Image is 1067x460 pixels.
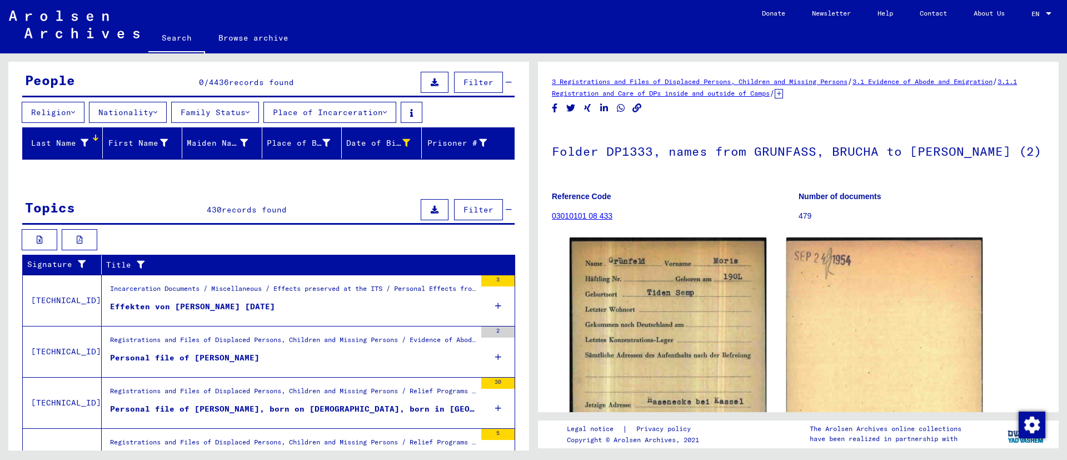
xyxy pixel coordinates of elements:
img: Change consent [1019,412,1045,438]
b: Reference Code [552,192,611,201]
span: 4436 [209,77,229,87]
button: Share on Facebook [549,101,561,115]
p: have been realized in partnership with [810,434,961,444]
a: 3.1 Evidence of Abode and Emigration [852,77,993,86]
div: 3 [481,275,515,286]
button: Share on WhatsApp [615,101,627,115]
div: Date of Birth [346,137,410,149]
div: Title [106,256,504,274]
button: Nationality [89,102,167,123]
div: Maiden Name [187,134,262,152]
td: [TECHNICAL_ID] [23,377,102,428]
mat-header-cell: Prisoner # [422,127,515,159]
td: [TECHNICAL_ID] [23,275,102,326]
div: Incarceration Documents / Miscellaneous / Effects preserved at the ITS / Personal Effects from th... [110,284,476,299]
div: Registrations and Files of Displaced Persons, Children and Missing Persons / Evidence of Abode an... [110,335,476,350]
button: Place of Incarceration [263,102,396,123]
a: Browse archive [205,24,302,51]
div: Effekten von [PERSON_NAME] [DATE] [110,301,275,313]
div: 2 [481,327,515,338]
div: First Name [107,134,182,152]
button: Share on Xing [582,101,594,115]
div: Signature [27,259,93,270]
span: Filter [463,77,493,87]
button: Copy link [631,101,643,115]
div: 5 [481,429,515,440]
img: yv_logo.png [1005,420,1047,448]
div: People [25,70,75,90]
span: 430 [207,205,222,215]
div: First Name [107,137,168,149]
div: Last Name [27,137,88,149]
button: Filter [454,199,503,220]
div: Prisoner # [426,137,487,149]
div: Personal file of [PERSON_NAME] [110,352,260,364]
span: 0 [199,77,204,87]
span: EN [1031,10,1044,18]
button: Share on Twitter [565,101,577,115]
span: / [993,76,998,86]
mat-header-cell: First Name [103,127,183,159]
td: [TECHNICAL_ID] [23,326,102,377]
div: Personal file of [PERSON_NAME], born on [DEMOGRAPHIC_DATA], born in [GEOGRAPHIC_DATA] and of furt... [110,403,476,415]
div: Maiden Name [187,137,248,149]
div: Registrations and Files of Displaced Persons, Children and Missing Persons / Relief Programs of V... [110,386,476,402]
div: Prisoner # [426,134,501,152]
span: / [204,77,209,87]
div: Title [106,259,493,271]
p: Copyright © Arolsen Archives, 2021 [567,435,704,445]
mat-header-cell: Date of Birth [342,127,422,159]
span: records found [222,205,287,215]
span: records found [229,77,294,87]
div: Date of Birth [346,134,424,152]
div: 30 [481,378,515,389]
a: Search [148,24,205,53]
h1: Folder DP1333, names from GRUNFASS, BRUCHA to [PERSON_NAME] (2) [552,126,1045,175]
mat-header-cell: Last Name [23,127,103,159]
div: Signature [27,256,104,274]
div: | [567,423,704,435]
p: The Arolsen Archives online collections [810,424,961,434]
button: Religion [22,102,84,123]
mat-header-cell: Maiden Name [182,127,262,159]
div: Last Name [27,134,102,152]
a: 3 Registrations and Files of Displaced Persons, Children and Missing Persons [552,77,847,86]
span: / [847,76,852,86]
a: 03010101 08 433 [552,211,612,220]
p: 479 [799,210,1045,222]
img: Arolsen_neg.svg [9,11,139,38]
a: Legal notice [567,423,622,435]
mat-header-cell: Place of Birth [262,127,342,159]
button: Family Status [171,102,259,123]
div: Registrations and Files of Displaced Persons, Children and Missing Persons / Relief Programs of V... [110,437,476,453]
div: Place of Birth [267,134,345,152]
span: Filter [463,205,493,215]
b: Number of documents [799,192,881,201]
span: / [770,88,775,98]
button: Share on LinkedIn [599,101,610,115]
a: Privacy policy [627,423,704,435]
div: Place of Birth [267,137,331,149]
div: Topics [25,197,75,217]
button: Filter [454,72,503,93]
